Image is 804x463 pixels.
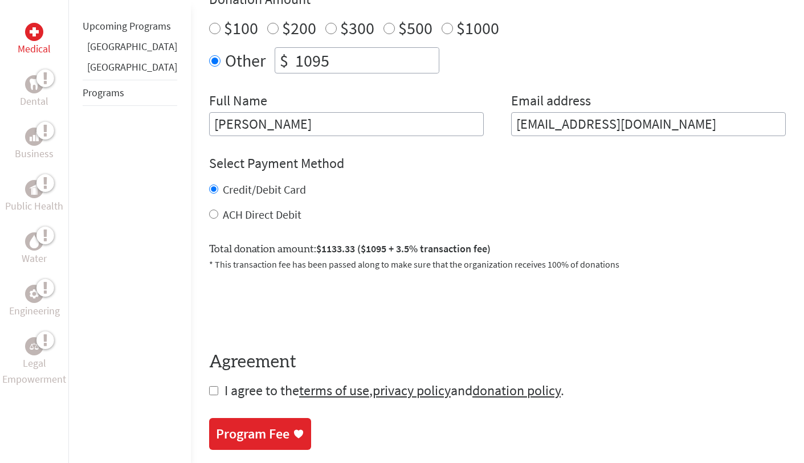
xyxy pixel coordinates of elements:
a: [GEOGRAPHIC_DATA] [87,60,177,73]
label: $300 [340,17,374,39]
a: Programs [83,86,124,99]
a: BusinessBusiness [15,128,54,162]
label: Total donation amount: [209,241,491,257]
h4: Agreement [209,352,786,372]
p: Legal Empowerment [2,355,66,387]
p: Engineering [9,303,60,319]
p: Business [15,146,54,162]
a: Program Fee [209,418,311,450]
label: $500 [398,17,432,39]
input: Enter Full Name [209,112,484,136]
img: Public Health [30,183,39,195]
label: $100 [224,17,258,39]
p: * This transaction fee has been passed along to make sure that the organization receives 100% of ... [209,257,786,271]
span: I agree to the , and . [225,382,564,399]
a: privacy policy [373,382,451,399]
p: Dental [20,93,48,109]
label: $200 [282,17,316,39]
a: Upcoming Programs [83,19,171,32]
div: Business [25,128,43,146]
a: Public HealthPublic Health [5,180,63,214]
iframe: reCAPTCHA [209,285,382,329]
div: Dental [25,75,43,93]
a: MedicalMedical [18,23,51,57]
input: Enter Amount [293,48,439,73]
img: Business [30,132,39,141]
img: Engineering [30,289,39,298]
a: [GEOGRAPHIC_DATA] [87,40,177,53]
div: Medical [25,23,43,41]
img: Dental [30,79,39,89]
input: Your Email [511,112,786,136]
img: Medical [30,27,39,36]
label: Credit/Debit Card [223,182,306,196]
span: $1133.33 ($1095 + 3.5% transaction fee) [316,242,491,255]
a: donation policy [472,382,561,399]
li: Upcoming Programs [83,14,177,39]
p: Public Health [5,198,63,214]
label: $1000 [456,17,499,39]
a: EngineeringEngineering [9,285,60,319]
a: DentalDental [20,75,48,109]
div: Legal Empowerment [25,337,43,355]
img: Water [30,235,39,248]
label: Other [225,47,266,73]
li: Panama [83,59,177,80]
li: Programs [83,80,177,106]
a: WaterWater [22,232,47,267]
label: Full Name [209,92,267,112]
label: Email address [511,92,591,112]
div: Engineering [25,285,43,303]
li: Belize [83,39,177,59]
p: Water [22,251,47,267]
h4: Select Payment Method [209,154,786,173]
img: Legal Empowerment [30,343,39,350]
div: Program Fee [216,425,289,443]
div: $ [275,48,293,73]
a: Legal EmpowermentLegal Empowerment [2,337,66,387]
p: Medical [18,41,51,57]
label: ACH Direct Debit [223,207,301,222]
div: Water [25,232,43,251]
div: Public Health [25,180,43,198]
a: terms of use [299,382,369,399]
